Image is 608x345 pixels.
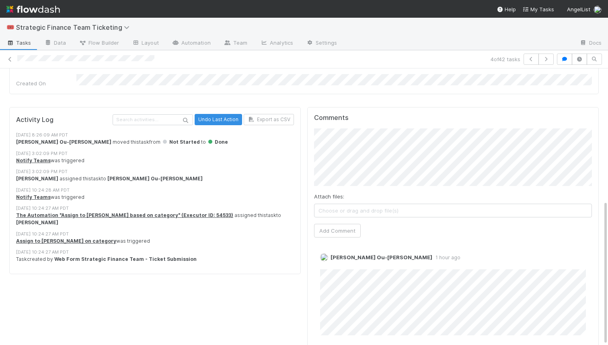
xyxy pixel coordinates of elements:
span: Done [207,139,228,145]
div: Help [497,5,516,13]
span: [PERSON_NAME] Ou-[PERSON_NAME] [331,254,432,260]
div: Created On [16,79,76,87]
a: Analytics [254,37,300,50]
span: Choose or drag and drop file(s) [314,204,592,217]
div: was triggered [16,194,294,201]
strong: [PERSON_NAME] [16,176,58,182]
a: Assign to [PERSON_NAME] on category [16,238,116,244]
strong: Web Form Strategic Finance Team - Ticket Submission [54,256,197,262]
div: [DATE] 10:24:27 AM PDT [16,205,294,212]
span: Not Started [162,139,200,145]
a: Docs [573,37,608,50]
div: was triggered [16,157,294,164]
button: Add Comment [314,224,361,238]
div: Task created by [16,256,294,263]
strong: [PERSON_NAME] Ou-[PERSON_NAME] [107,176,203,182]
strong: [PERSON_NAME] Ou-[PERSON_NAME] [16,139,111,145]
div: [DATE] 3:02:09 PM PDT [16,150,294,157]
div: [DATE] 10:24:27 AM PDT [16,231,294,238]
div: [DATE] 3:02:09 PM PDT [16,168,294,175]
a: Layout [125,37,165,50]
img: avatar_0645ba0f-c375-49d5-b2e7-231debf65fc8.png [320,253,328,261]
span: My Tasks [522,6,554,12]
span: 1 hour ago [432,254,460,260]
a: Team [217,37,254,50]
button: Undo Last Action [195,114,242,125]
strong: [PERSON_NAME] [16,219,58,225]
label: Attach files: [314,192,344,200]
a: My Tasks [522,5,554,13]
div: [DATE] 10:24:27 AM PDT [16,249,294,256]
a: The Automation "Assign to [PERSON_NAME] based on category" (Executor ID: 54533) [16,212,233,218]
span: Strategic Finance Team Ticketing [16,23,134,31]
span: 🎟️ [6,24,14,31]
div: assigned this task to [16,175,294,182]
div: [DATE] 8:26:09 AM PDT [16,132,294,138]
a: Automation [165,37,217,50]
span: Flow Builder [79,39,119,47]
div: was triggered [16,238,294,245]
input: Search activities... [113,114,193,125]
button: Export as CSV [244,114,294,125]
a: Notify Teams [16,194,51,200]
img: logo-inverted-e16ddd16eac7371096b0.svg [6,2,60,16]
h5: Activity Log [16,116,111,124]
span: Tasks [6,39,31,47]
a: Flow Builder [72,37,125,50]
div: moved this task from to [16,138,294,146]
img: avatar_0645ba0f-c375-49d5-b2e7-231debf65fc8.png [594,6,602,14]
h5: Comments [314,114,592,122]
span: 4 of 42 tasks [491,55,520,63]
div: [DATE] 10:24:28 AM PDT [16,187,294,194]
a: Notify Teams [16,157,51,163]
a: Data [38,37,72,50]
span: AngelList [567,6,590,12]
a: Settings [300,37,343,50]
div: assigned this task to [16,212,294,227]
